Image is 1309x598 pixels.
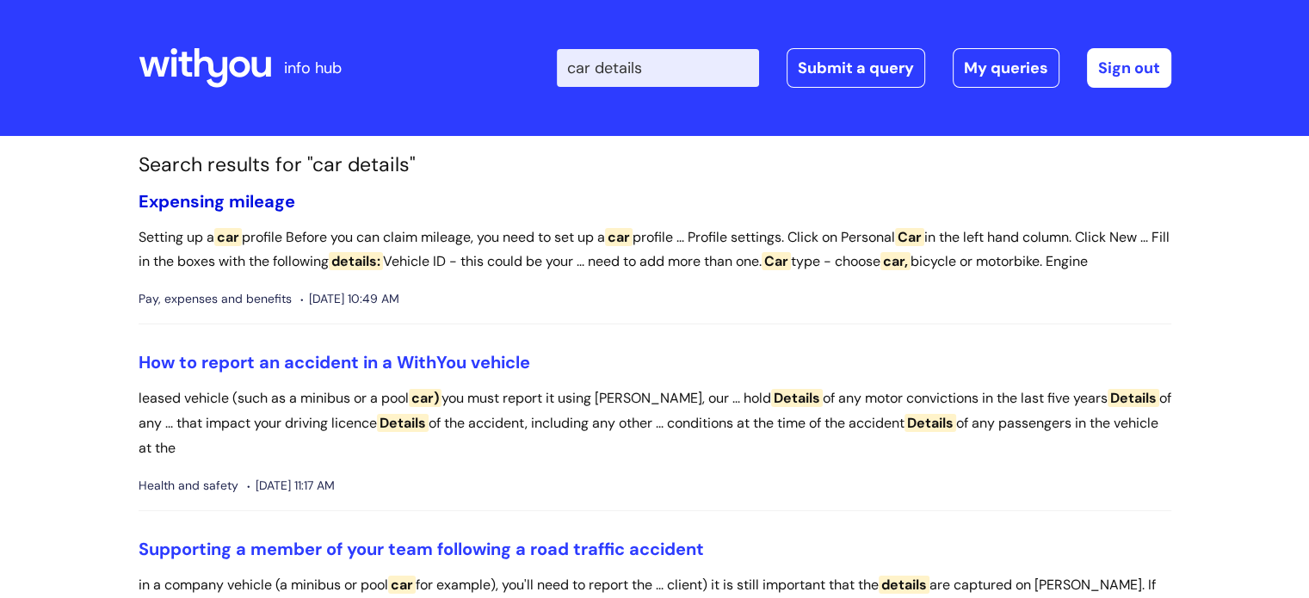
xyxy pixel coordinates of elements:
[139,386,1171,460] p: leased vehicle (such as a minibus or a pool you must report it using [PERSON_NAME], our ... hold ...
[605,228,633,246] span: car
[139,475,238,496] span: Health and safety
[557,49,759,87] input: Search
[329,252,383,270] span: details:
[557,48,1171,88] div: | -
[214,228,242,246] span: car
[905,414,956,432] span: Details
[377,414,429,432] span: Details
[953,48,1059,88] a: My queries
[139,351,530,373] a: How to report an accident in a WithYou vehicle
[139,153,1171,177] h1: Search results for "car details"
[284,54,342,82] p: info hub
[787,48,925,88] a: Submit a query
[409,389,441,407] span: car)
[880,252,911,270] span: car,
[388,576,416,594] span: car
[139,190,295,213] a: Expensing mileage
[762,252,791,270] span: Car
[771,389,823,407] span: Details
[879,576,929,594] span: details
[895,228,924,246] span: Car
[1087,48,1171,88] a: Sign out
[139,538,704,560] a: Supporting a member of your team following a road traffic accident
[139,225,1171,275] p: Setting up a profile Before you can claim mileage, you need to set up a profile ... Profile setti...
[247,475,335,496] span: [DATE] 11:17 AM
[139,288,292,310] span: Pay, expenses and benefits
[300,288,399,310] span: [DATE] 10:49 AM
[1108,389,1159,407] span: Details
